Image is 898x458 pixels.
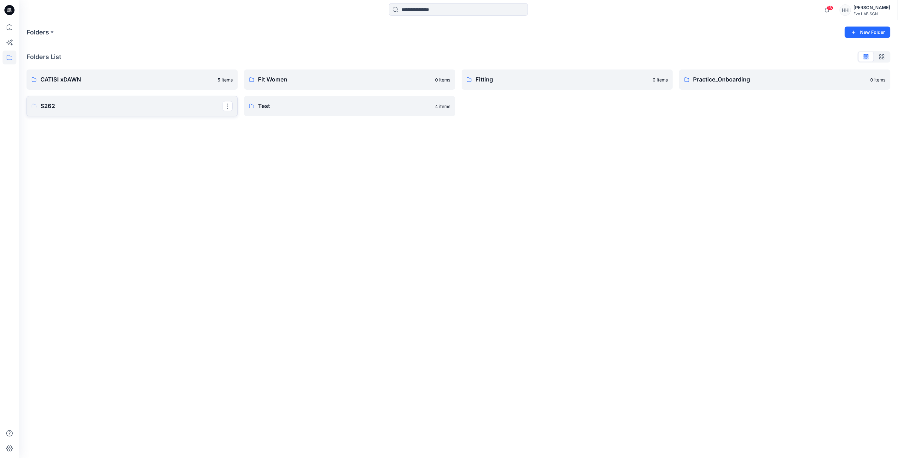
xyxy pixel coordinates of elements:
p: Practice_Onboarding [693,75,866,84]
p: CATISI xDAWN [40,75,214,84]
a: Fit Women0 items [244,69,455,90]
p: Fitting [476,75,649,84]
p: 0 items [653,76,668,83]
a: Test4 items [244,96,455,116]
div: HH [840,4,851,16]
div: Evo LAB SGN [853,11,890,16]
p: S262 [40,102,223,111]
p: 4 items [435,103,450,110]
span: 16 [827,5,834,10]
a: S262 [27,96,238,116]
a: Practice_Onboarding0 items [679,69,890,90]
p: Test [258,102,431,111]
p: 5 items [218,76,233,83]
a: CATISI xDAWN5 items [27,69,238,90]
button: New Folder [845,27,890,38]
div: [PERSON_NAME] [853,4,890,11]
a: Fitting0 items [462,69,673,90]
a: Folders [27,28,49,37]
p: Fit Women [258,75,431,84]
p: 0 items [870,76,885,83]
p: 0 items [435,76,450,83]
p: Folders List [27,52,61,62]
